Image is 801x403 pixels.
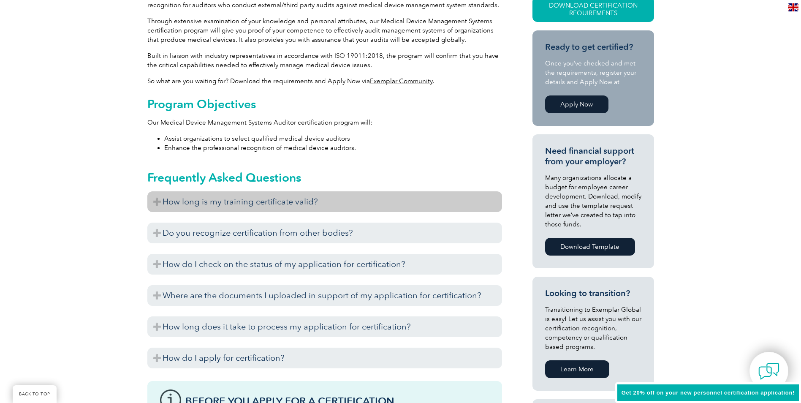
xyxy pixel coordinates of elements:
p: Our Medical Device Management Systems Auditor certification program will: [147,118,502,127]
a: Apply Now [545,95,608,113]
a: Learn More [545,360,609,378]
img: contact-chat.png [758,361,779,382]
h3: How do I check on the status of my application for certification? [147,254,502,275]
p: So what are you waiting for? Download the requirements and Apply Now via . [147,76,502,86]
h3: Looking to transition? [545,288,641,299]
h3: How long does it take to process my application for certification? [147,316,502,337]
h3: How long is my training certificate valid? [147,191,502,212]
h3: Ready to get certified? [545,42,641,52]
h2: Frequently Asked Questions [147,171,502,184]
p: Transitioning to Exemplar Global is easy! Let us assist you with our certification recognition, c... [545,305,641,351]
p: Built in liaison with industry representatives in accordance with ISO 19011:2018, the program wil... [147,51,502,70]
span: Get 20% off on your new personnel certification application! [622,389,795,396]
a: BACK TO TOP [13,385,57,403]
a: Exemplar Community [370,77,433,85]
li: Enhance the professional recognition of medical device auditors. [164,143,502,152]
p: Through extensive examination of your knowledge and personal attributes, our Medical Device Manag... [147,16,502,44]
h2: Program Objectives [147,97,502,111]
li: Assist organizations to select qualified medical device auditors [164,134,502,143]
p: Once you’ve checked and met the requirements, register your details and Apply Now at [545,59,641,87]
h3: Do you recognize certification from other bodies? [147,223,502,243]
a: Download Template [545,238,635,256]
h3: Where are the documents I uploaded in support of my application for certification? [147,285,502,306]
img: en [788,3,798,11]
h3: How do I apply for certification? [147,348,502,368]
h3: Need financial support from your employer? [545,146,641,167]
p: Many organizations allocate a budget for employee career development. Download, modify and use th... [545,173,641,229]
